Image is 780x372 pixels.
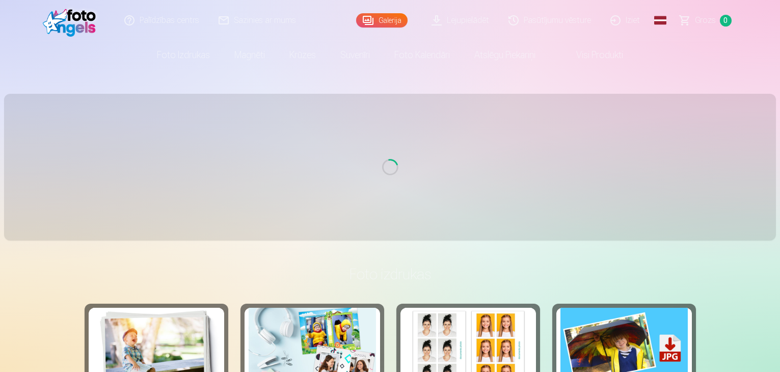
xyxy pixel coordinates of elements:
a: Magnēti [222,41,277,69]
span: Grozs [695,14,716,26]
a: Krūzes [277,41,328,69]
a: Suvenīri [328,41,382,69]
img: /fa1 [43,4,101,37]
a: Foto izdrukas [145,41,222,69]
a: Foto kalendāri [382,41,462,69]
span: 0 [720,15,732,26]
a: Galerija [356,13,408,28]
a: Atslēgu piekariņi [462,41,548,69]
h3: Foto izdrukas [93,265,688,283]
a: Visi produkti [548,41,635,69]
